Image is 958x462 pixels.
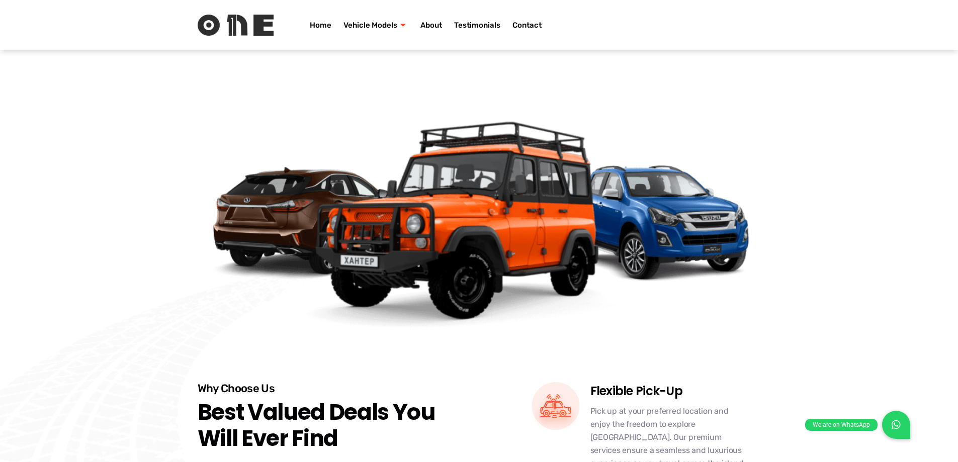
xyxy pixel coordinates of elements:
[529,382,583,434] img: Mykonos Rent a Car Drive Icon
[304,5,337,45] a: Home
[506,5,548,45] a: Contact
[882,411,910,439] a: We are on WhatsApp
[198,15,274,36] img: Rent One Logo without Text
[198,382,468,395] h3: Why Choose Us
[414,5,448,45] a: About
[805,419,878,431] div: We are on WhatsApp
[198,399,468,451] h3: Best Valued Deals You Will Ever Find
[448,5,506,45] a: Testimonials
[198,102,761,349] img: All kind of Cars for Rent in Mykonos Banner
[337,5,414,45] a: Vehicle Models
[590,382,750,400] h3: Flexible Pick-Up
